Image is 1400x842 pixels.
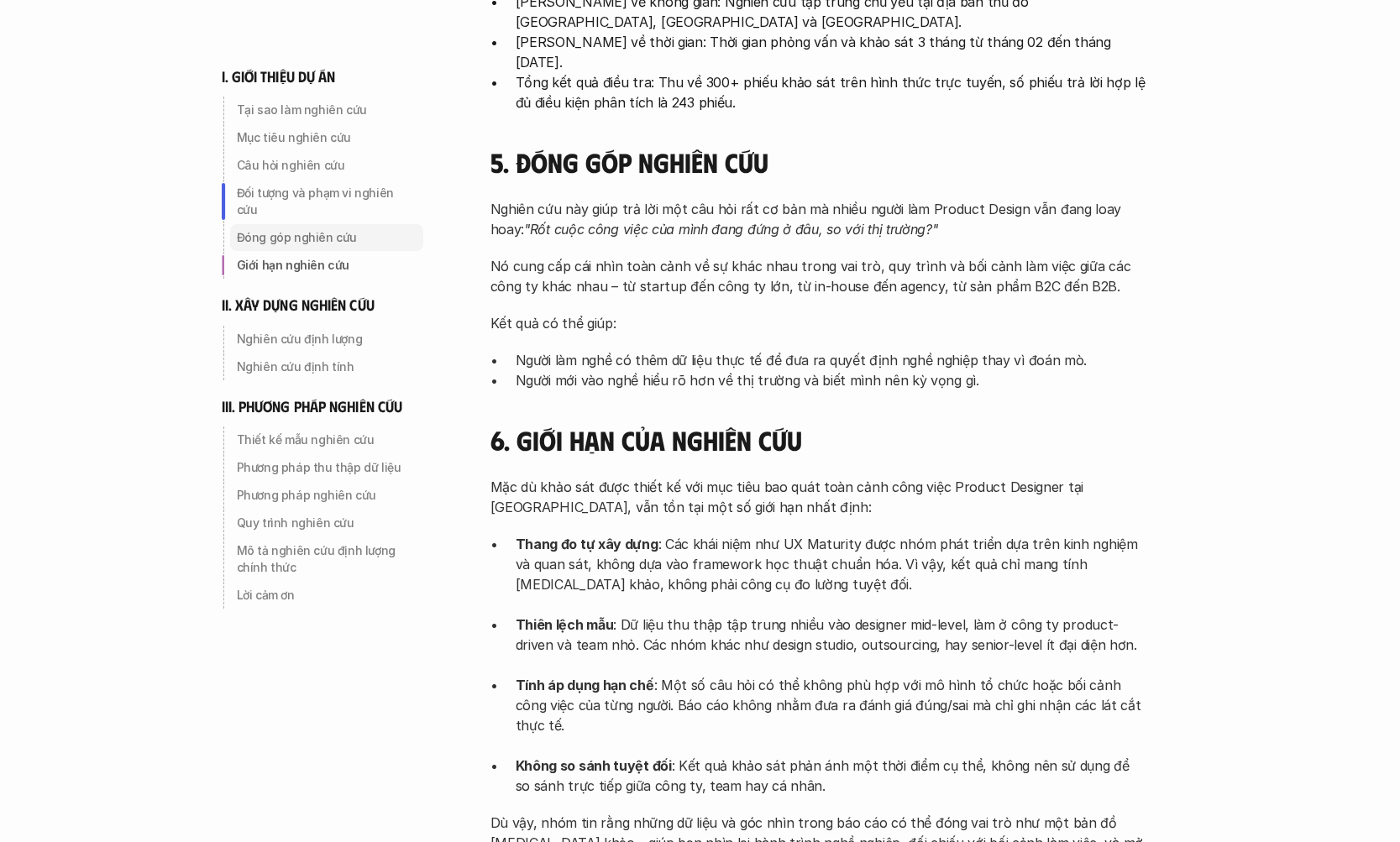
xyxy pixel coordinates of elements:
[222,426,423,453] a: Thiết kế mẫu nghiên cứu
[237,515,417,531] p: Quy trình nghiên cứu
[222,67,336,86] h6: i. giới thiệu dự án
[516,675,1146,756] p: : Một số câu hỏi có thể không phù hợp với mô hình tổ chức hoặc bối cảnh công việc của từng người....
[222,124,423,151] a: Mục tiêu nghiên cứu
[222,454,423,481] a: Phương pháp thu thập dữ liệu
[516,72,1146,112] p: Tổng kết quả điều tra: Thu về 300+ phiếu khảo sát trên hình thức trực tuyến, số phiếu trả lời hợp...
[237,157,417,174] p: Câu hỏi nghiên cứu
[237,487,417,504] p: Phương pháp nghiên cứu
[237,229,417,246] p: Đóng góp nghiên cứu
[237,459,417,476] p: Phương pháp thu thập dữ liệu
[516,756,1146,796] p: : Kết quả khảo sát phản ánh một thời điểm cụ thể, không nên sử dụng để so sánh trực tiếp giữa côn...
[490,424,1146,456] h4: 6. Giới hạn của nghiên cứu
[222,295,375,315] h6: ii. xây dựng nghiên cứu
[222,224,423,251] a: Đóng góp nghiên cứu
[222,180,423,223] a: Đối tượng và phạm vi nghiên cứu
[222,397,403,416] h6: iii. phương pháp nghiên cứu
[516,536,658,552] strong: Thang đo tự xây dựng
[516,616,614,633] strong: Thiên lệch mẫu
[237,542,417,576] p: Mô tả nghiên cứu định lượng chính thức
[222,353,423,380] a: Nghiên cứu định tính
[490,313,1146,333] p: Kết quả có thể giúp:
[490,146,1146,178] h4: 5. Đóng góp nghiên cứu
[524,221,938,238] em: "Rốt cuộc công việc của mình đang đứng ở đâu, so với thị trường?"
[237,102,417,118] p: Tại sao làm nghiên cứu
[490,477,1146,517] p: Mặc dù khảo sát được thiết kế với mục tiêu bao quát toàn cảnh công việc Product Designer tại [GEO...
[237,431,417,448] p: Thiết kế mẫu nghiên cứu
[516,615,1146,675] p: : Dữ liệu thu thập tập trung nhiều vào designer mid-level, làm ở công ty product-driven và team n...
[490,199,1146,239] p: Nghiên cứu này giúp trả lời một câu hỏi rất cơ bản mà nhiều người làm Product Design vẫn đang loa...
[516,370,1146,390] p: Người mới vào nghề hiểu rõ hơn về thị trường và biết mình nên kỳ vọng gì.
[222,97,423,123] a: Tại sao làm nghiên cứu
[516,677,654,693] strong: Tính áp dụng hạn chế
[222,252,423,279] a: Giới hạn nghiên cứu
[222,510,423,536] a: Quy trình nghiên cứu
[516,32,1146,72] p: [PERSON_NAME] về thời gian: Thời gian phỏng vấn và khảo sát 3 tháng từ tháng 02 đến tháng [DATE].
[516,534,1146,615] p: : Các khái niệm như UX Maturity được nhóm phát triển dựa trên kinh nghiệm và quan sát, không dựa ...
[490,256,1146,296] p: Nó cung cấp cái nhìn toàn cảnh về sự khác nhau trong vai trò, quy trình và bối cảnh làm việc giữa...
[237,129,417,146] p: Mục tiêu nghiên cứu
[222,326,423,353] a: Nghiên cứu định lượng
[237,257,417,274] p: Giới hạn nghiên cứu
[516,757,672,774] strong: Không so sánh tuyệt đối
[237,185,417,218] p: Đối tượng và phạm vi nghiên cứu
[516,350,1146,370] p: Người làm nghề có thêm dữ liệu thực tế để đưa ra quyết định nghề nghiệp thay vì đoán mò.
[222,482,423,509] a: Phương pháp nghiên cứu
[237,331,417,348] p: Nghiên cứu định lượng
[237,587,417,604] p: Lời cảm ơn
[222,152,423,179] a: Câu hỏi nghiên cứu
[222,582,423,609] a: Lời cảm ơn
[237,358,417,375] p: Nghiên cứu định tính
[222,537,423,581] a: Mô tả nghiên cứu định lượng chính thức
